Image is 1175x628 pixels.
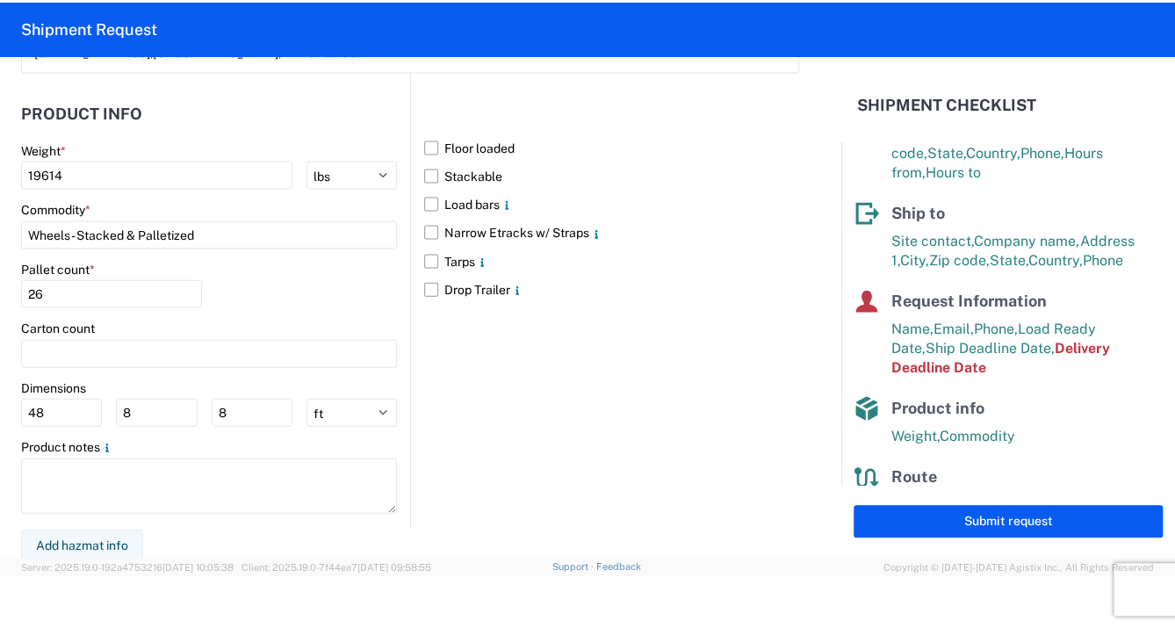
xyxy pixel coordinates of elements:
input: H [212,399,292,427]
span: Phone, [1020,145,1064,162]
label: Carton count [21,321,95,336]
h2: Shipment Request [21,19,157,40]
label: Tarps [424,248,799,276]
span: Phone [1083,252,1123,269]
span: [DATE] 10:05:38 [162,562,234,573]
span: Country, [966,145,1020,162]
span: State, [990,252,1028,269]
a: Support [552,561,596,572]
span: Weight, [891,428,940,444]
span: State, [927,145,966,162]
h2: Product Info [21,105,142,123]
label: Dimensions [21,380,86,396]
a: Feedback [596,561,641,572]
span: Hours to [926,164,981,181]
span: [STREET_ADDRESS], [34,46,153,60]
span: Site contact, [891,233,974,249]
span: Phone, [974,321,1018,337]
button: Submit request [854,505,1163,538]
span: Product info [891,399,984,417]
label: Weight [21,143,66,159]
label: Narrow Etracks w/ Straps [424,219,799,247]
label: Commodity [21,202,90,218]
span: Request Information [891,292,1047,310]
span: Email, [934,321,974,337]
span: [DATE] 09:58:55 [357,562,431,573]
label: Pallet count [21,262,95,278]
span: Server: 2025.19.0-192a4753216 [21,562,234,573]
h2: Shipment Checklist [857,95,1036,116]
span: City, [900,252,929,269]
span: Zip code, [929,252,990,269]
span: Company name, [974,233,1080,249]
span: Ship Deadline Date, [926,340,1055,357]
label: Product notes [21,439,114,455]
button: Add hazmat info [21,530,143,562]
span: Route [891,467,937,486]
input: W [116,399,197,427]
input: L [21,399,102,427]
span: Country, [1028,252,1083,269]
label: Floor loaded [424,134,799,162]
span: [GEOGRAPHIC_DATA], IN 46750 US [153,46,357,60]
span: Ship to [891,204,945,222]
label: Stackable [424,162,799,191]
span: Commodity [940,428,1015,444]
label: Drop Trailer [424,276,799,304]
span: Name, [891,321,934,337]
label: Load bars [424,191,799,219]
span: Client: 2025.19.0-7f44ea7 [241,562,431,573]
span: Copyright © [DATE]-[DATE] Agistix Inc., All Rights Reserved [883,559,1154,575]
